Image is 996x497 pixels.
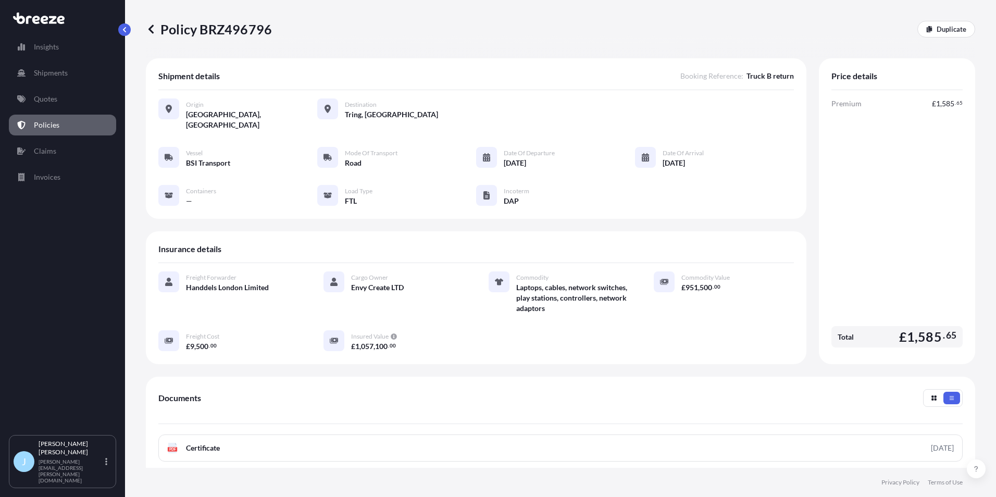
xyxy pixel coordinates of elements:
a: Insights [9,36,116,57]
span: , [194,343,196,350]
span: Vessel [186,149,203,157]
p: [PERSON_NAME] [PERSON_NAME] [39,440,103,456]
span: £ [899,330,907,343]
span: £ [351,343,355,350]
span: Insured Value [351,332,389,341]
span: Insurance details [158,244,221,254]
span: £ [186,343,190,350]
span: 057 [361,343,373,350]
a: Shipments [9,63,116,83]
span: 00 [390,344,396,347]
span: — [186,196,192,206]
span: 585 [918,330,942,343]
span: Documents [158,393,201,403]
span: Commodity Value [681,274,730,282]
a: Claims [9,141,116,161]
span: . [388,344,389,347]
span: 1 [907,330,915,343]
div: [DATE] [931,443,954,453]
p: Shipments [34,68,68,78]
p: Duplicate [937,24,966,34]
span: [DATE] [504,158,526,168]
a: Invoices [9,167,116,188]
span: 585 [942,100,954,107]
span: FTL [345,196,357,206]
span: 00 [210,344,217,347]
span: Certificate [186,443,220,453]
a: PDFCertificate[DATE] [158,434,963,462]
span: 9 [190,343,194,350]
span: J [22,456,26,467]
span: Origin [186,101,204,109]
span: Freight Cost [186,332,219,341]
span: Containers [186,187,216,195]
span: . [943,332,945,339]
span: , [698,284,700,291]
span: Mode of Transport [345,149,397,157]
span: Booking Reference : [680,71,743,81]
text: PDF [169,448,176,451]
span: Envy Create LTD [351,282,404,293]
a: Quotes [9,89,116,109]
span: Commodity [516,274,549,282]
p: [PERSON_NAME][EMAIL_ADDRESS][PERSON_NAME][DOMAIN_NAME] [39,458,103,483]
span: Premium [831,98,862,109]
span: , [373,343,375,350]
span: 951 [686,284,698,291]
span: Date of Departure [504,149,555,157]
a: Privacy Policy [881,478,919,487]
span: Truck B return [746,71,794,81]
span: . [209,344,210,347]
span: Destination [345,101,377,109]
p: Invoices [34,172,60,182]
span: £ [932,100,936,107]
span: Tring, [GEOGRAPHIC_DATA] [345,109,438,120]
span: Handdels London Limited [186,282,269,293]
p: Claims [34,146,56,156]
a: Duplicate [917,21,975,38]
span: Cargo Owner [351,274,388,282]
span: [GEOGRAPHIC_DATA], [GEOGRAPHIC_DATA] [186,109,317,130]
p: Policies [34,120,59,130]
span: Incoterm [504,187,529,195]
span: Laptops, cables, network switches, play stations, controllers, network adaptors [516,282,629,314]
span: BSI Transport [186,158,230,168]
span: £ [681,284,686,291]
span: Price details [831,71,877,81]
a: Policies [9,115,116,135]
span: 500 [196,343,208,350]
span: 500 [700,284,712,291]
span: Freight Forwarder [186,274,236,282]
span: , [915,330,918,343]
span: [DATE] [663,158,685,168]
span: 00 [714,285,720,289]
p: Insights [34,42,59,52]
span: , [940,100,942,107]
span: , [359,343,361,350]
p: Quotes [34,94,57,104]
span: 1 [936,100,940,107]
span: Total [838,332,854,342]
span: Road [345,158,362,168]
p: Policy BRZ496796 [146,21,272,38]
span: 65 [956,101,963,105]
span: . [713,285,714,289]
span: DAP [504,196,519,206]
span: Load Type [345,187,372,195]
span: 65 [946,332,956,339]
span: Shipment details [158,71,220,81]
span: Date of Arrival [663,149,704,157]
span: . [955,101,956,105]
a: Terms of Use [928,478,963,487]
span: 1 [355,343,359,350]
span: 100 [375,343,388,350]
